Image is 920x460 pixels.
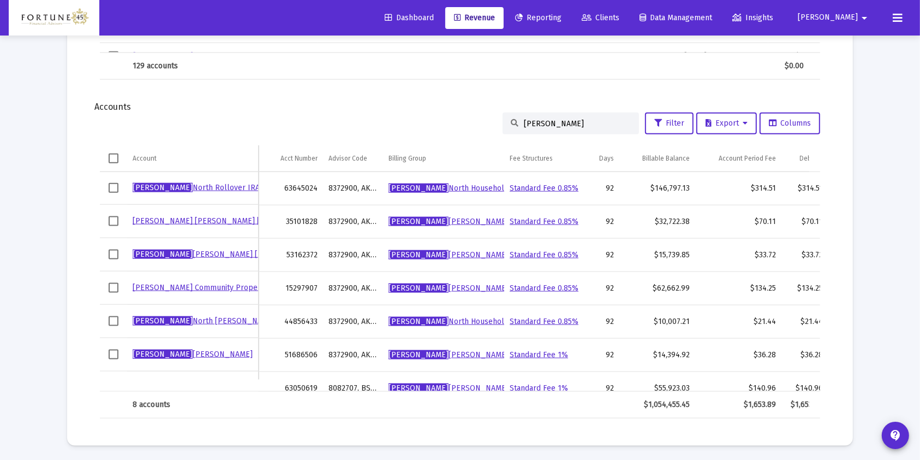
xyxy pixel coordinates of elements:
div: Fee Structures [510,154,553,163]
div: $140.96 [701,383,776,394]
mat-icon: contact_support [889,429,902,442]
span: [PERSON_NAME] [389,384,449,393]
div: $62,662.99 [625,283,690,294]
a: [PERSON_NAME]North Household [389,317,509,326]
button: Filter [645,113,694,134]
a: Clients [573,7,628,29]
div: $55,923.03 [625,383,690,394]
span: Revenue [454,13,495,22]
td: Column Account [127,145,259,172]
div: 8 accounts [133,399,253,410]
span: [PERSON_NAME] [798,13,858,22]
td: 92 [583,172,620,205]
td: 8082707, BS0N [323,371,383,405]
td: 63050619 [259,371,323,405]
td: 92 [583,338,620,371]
span: [PERSON_NAME] [133,183,193,192]
td: 92 [583,371,620,405]
div: $36.28 [787,350,823,361]
input: Search [524,119,631,128]
div: Debited [800,154,823,163]
div: Acct Number [280,154,318,163]
td: 92 [583,305,620,338]
a: [PERSON_NAME][PERSON_NAME] Household [389,384,548,393]
span: [PERSON_NAME] [389,317,449,326]
td: 8372900, AKIK [323,338,383,371]
a: Dashboard [376,7,443,29]
a: [PERSON_NAME][PERSON_NAME] [133,350,253,359]
span: [PERSON_NAME] [389,217,449,226]
td: 92 [583,238,620,272]
a: Standard Fee 0.85% [510,284,578,293]
div: $134.25 [701,283,776,294]
td: [DATE] [679,43,768,69]
a: Standard Fee 1% [510,350,568,359]
a: [PERSON_NAME]North Household [389,184,509,193]
span: Filter [654,119,684,128]
div: $1,653.89 [701,399,776,410]
a: [PERSON_NAME][PERSON_NAME] [389,284,509,293]
div: $314.51 [787,183,823,194]
a: [PERSON_NAME][PERSON_NAME] [389,250,509,260]
td: 51686506 [259,338,323,371]
td: Column Account Period Fee [695,145,781,172]
td: Column Acct Number [259,145,323,172]
span: Dashboard [385,13,434,22]
div: $15,739.85 [625,250,690,261]
div: $36.28 [701,350,776,361]
div: Advisor Code [328,154,367,163]
a: Standard Fee 1% [510,384,568,393]
a: [PERSON_NAME][PERSON_NAME] Household [389,350,548,359]
span: [PERSON_NAME] [389,250,449,260]
button: Export [696,113,757,134]
div: $0.00 [774,51,815,62]
div: Select all [109,154,118,163]
div: Account Period Fee [719,154,776,163]
td: Column Billing Group [383,145,504,172]
div: $21.44 [701,316,776,327]
mat-icon: arrow_drop_down [858,7,871,29]
div: Billable Balance [642,154,690,163]
td: Column Debited [781,145,829,172]
span: Export [706,119,748,128]
span: [PERSON_NAME] [133,350,193,359]
div: $14,394.92 [625,350,690,361]
div: Account [133,154,157,163]
div: Select row [109,216,118,226]
div: Select row [109,183,118,193]
a: [PERSON_NAME]North [PERSON_NAME] [133,316,275,326]
td: 92 [583,272,620,305]
span: Columns [769,119,811,128]
td: 8372900, AKIK [323,272,383,305]
a: Standard Fee 0.70% [598,51,666,61]
div: $1,653.89 [787,399,823,410]
div: Select row [109,250,118,260]
div: Select row [109,316,118,326]
td: 53162372 [259,238,323,272]
span: [PERSON_NAME] [133,316,193,326]
a: [PERSON_NAME] IRA [133,51,207,61]
td: 8372900, AKIK [323,305,383,338]
a: Revenue [445,7,504,29]
div: Select row [109,350,118,359]
a: [PERSON_NAME][PERSON_NAME] [PERSON_NAME] [133,250,315,259]
a: [PERSON_NAME][PERSON_NAME] [389,217,509,226]
span: [PERSON_NAME] [389,284,449,293]
a: Standard Fee 0.85% [510,184,578,193]
div: 129 accounts [133,61,309,72]
span: [PERSON_NAME] [389,350,449,359]
a: [PERSON_NAME] [PERSON_NAME] [PERSON_NAME] [133,216,317,226]
img: Dashboard [17,7,91,29]
span: Insights [732,13,773,22]
td: Column Days [583,145,620,172]
a: Standard Fee 0.85% [510,217,578,226]
td: AKIK [392,43,458,69]
button: Columns [760,113,820,134]
td: Column Fee Structures [504,145,583,172]
td: 63645024 [259,172,323,205]
a: Data Management [631,7,721,29]
td: 35101828 [259,205,323,238]
a: Reporting [506,7,570,29]
td: 8372900, AKIK [323,238,383,272]
div: $70.11 [787,216,823,227]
